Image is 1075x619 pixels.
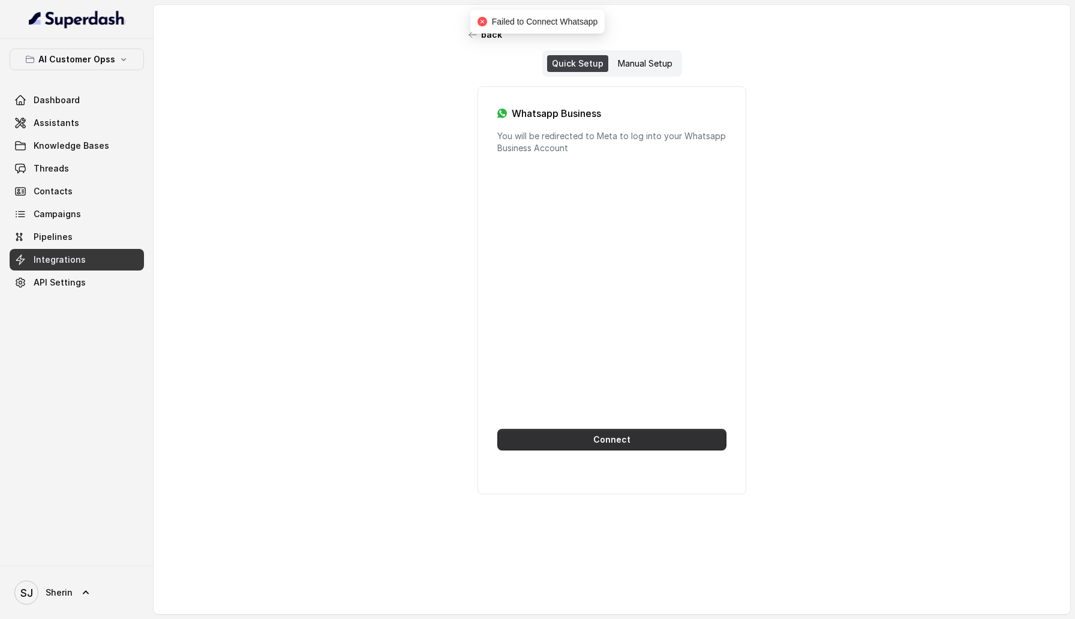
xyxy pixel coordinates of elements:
span: Integrations [34,254,86,266]
div: Quick Setup [547,55,608,72]
a: Sherin [10,576,144,609]
span: Sherin [46,587,73,599]
a: Knowledge Bases [10,135,144,157]
a: Threads [10,158,144,179]
a: API Settings [10,272,144,293]
a: Dashboard [10,89,144,111]
div: Manual Setup [613,55,677,72]
span: API Settings [34,277,86,289]
img: whatsapp.f50b2aaae0bd8934e9105e63dc750668.svg [497,109,507,118]
span: Contacts [34,185,73,197]
span: Dashboard [34,94,80,106]
button: back [462,24,509,46]
span: Assistants [34,117,79,129]
span: Campaigns [34,208,81,220]
span: Failed to Connect Whatsapp [492,17,598,26]
a: Pipelines [10,226,144,248]
p: You will be redirected to Meta to log into your Whatsapp Business Account [497,130,726,154]
span: Knowledge Bases [34,140,109,152]
h3: Whatsapp Business [512,106,601,121]
span: close-circle [478,17,487,26]
button: AI Customer Opss [10,49,144,70]
span: Threads [34,163,69,175]
a: Campaigns [10,203,144,225]
img: light.svg [29,10,125,29]
a: Integrations [10,249,144,271]
button: Connect [497,429,726,450]
a: Assistants [10,112,144,134]
text: SJ [20,587,33,599]
a: Contacts [10,181,144,202]
span: Pipelines [34,231,73,243]
p: AI Customer Opss [38,52,115,67]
